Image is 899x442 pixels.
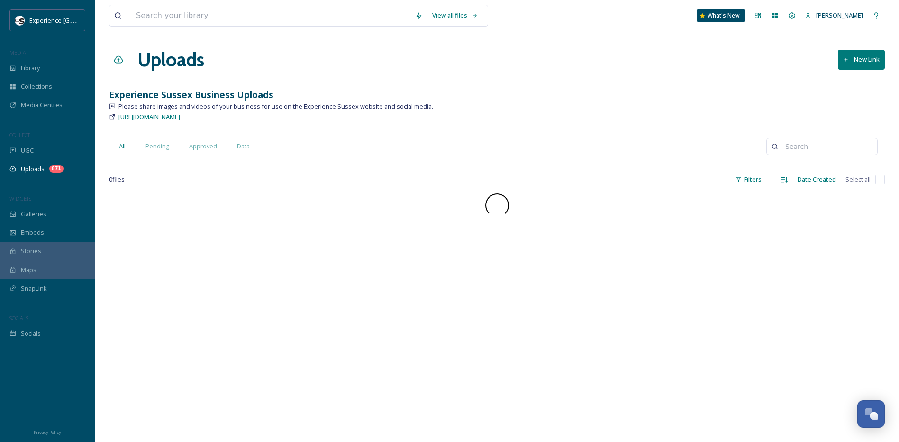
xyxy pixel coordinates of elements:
[237,142,250,151] span: Data
[119,142,126,151] span: All
[9,49,26,56] span: MEDIA
[109,175,125,184] span: 0 file s
[21,228,44,237] span: Embeds
[800,6,868,25] a: [PERSON_NAME]
[131,5,410,26] input: Search your library
[21,82,52,91] span: Collections
[838,50,885,69] button: New Link
[21,210,46,219] span: Galleries
[49,165,64,173] div: 871
[34,426,61,437] a: Privacy Policy
[34,429,61,435] span: Privacy Policy
[15,16,25,25] img: WSCC%20ES%20Socials%20Icon%20-%20Secondary%20-%20Black.jpg
[118,112,180,121] span: [URL][DOMAIN_NAME]
[21,247,41,256] span: Stories
[731,170,766,189] div: Filters
[816,11,863,19] span: [PERSON_NAME]
[21,266,36,275] span: Maps
[857,400,885,428] button: Open Chat
[793,170,841,189] div: Date Created
[21,165,45,174] span: Uploads
[29,16,123,25] span: Experience [GEOGRAPHIC_DATA]
[21,64,40,73] span: Library
[118,102,433,111] span: Please share images and videos of your business for use on the Experience Sussex website and soci...
[189,142,217,151] span: Approved
[697,9,745,22] a: What's New
[781,137,872,156] input: Search
[109,88,273,101] strong: Experience Sussex Business Uploads
[118,111,180,122] a: [URL][DOMAIN_NAME]
[21,101,63,110] span: Media Centres
[9,314,28,322] span: SOCIALS
[427,6,483,25] a: View all files
[9,131,30,138] span: COLLECT
[21,284,47,293] span: SnapLink
[137,46,204,74] a: Uploads
[9,195,31,202] span: WIDGETS
[145,142,169,151] span: Pending
[845,175,871,184] span: Select all
[21,329,41,338] span: Socials
[21,146,34,155] span: UGC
